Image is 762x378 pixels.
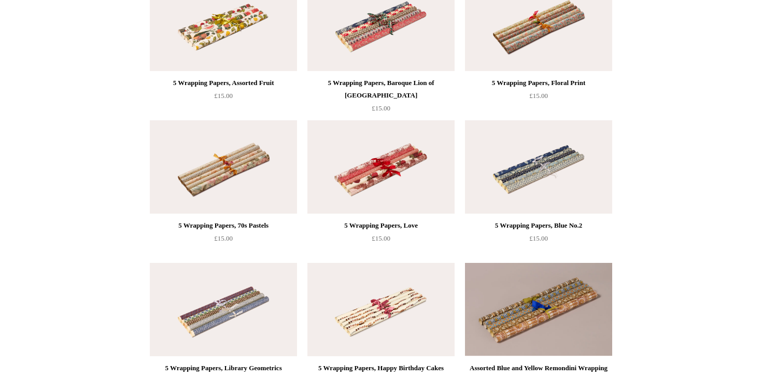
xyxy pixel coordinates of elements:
[150,77,297,119] a: 5 Wrapping Papers, Assorted Fruit £15.00
[468,219,610,232] div: 5 Wrapping Papers, Blue No.2
[465,263,612,356] img: Assorted Blue and Yellow Remondini Wrapping Papers
[529,92,548,100] span: £15.00
[214,234,233,242] span: £15.00
[372,104,390,112] span: £15.00
[150,120,297,214] a: 5 Wrapping Papers, 70s Pastels 5 Wrapping Papers, 70s Pastels
[152,219,294,232] div: 5 Wrapping Papers, 70s Pastels
[307,120,455,214] img: 5 Wrapping Papers, Love
[465,120,612,214] a: 5 Wrapping Papers, Blue No.2 5 Wrapping Papers, Blue No.2
[152,362,294,374] div: 5 Wrapping Papers, Library Geometrics
[465,77,612,119] a: 5 Wrapping Papers, Floral Print £15.00
[307,263,455,356] a: 5 Wrapping Papers, Happy Birthday Cakes 5 Wrapping Papers, Happy Birthday Cakes
[150,263,297,356] img: 5 Wrapping Papers, Library Geometrics
[214,92,233,100] span: £15.00
[307,219,455,262] a: 5 Wrapping Papers, Love £15.00
[152,77,294,89] div: 5 Wrapping Papers, Assorted Fruit
[150,263,297,356] a: 5 Wrapping Papers, Library Geometrics 5 Wrapping Papers, Library Geometrics
[529,234,548,242] span: £15.00
[150,120,297,214] img: 5 Wrapping Papers, 70s Pastels
[310,77,452,102] div: 5 Wrapping Papers, Baroque Lion of [GEOGRAPHIC_DATA]
[150,219,297,262] a: 5 Wrapping Papers, 70s Pastels £15.00
[307,77,455,119] a: 5 Wrapping Papers, Baroque Lion of [GEOGRAPHIC_DATA] £15.00
[310,219,452,232] div: 5 Wrapping Papers, Love
[468,77,610,89] div: 5 Wrapping Papers, Floral Print
[465,263,612,356] a: Assorted Blue and Yellow Remondini Wrapping Papers Assorted Blue and Yellow Remondini Wrapping Pa...
[307,120,455,214] a: 5 Wrapping Papers, Love 5 Wrapping Papers, Love
[372,234,390,242] span: £15.00
[310,362,452,374] div: 5 Wrapping Papers, Happy Birthday Cakes
[465,120,612,214] img: 5 Wrapping Papers, Blue No.2
[307,263,455,356] img: 5 Wrapping Papers, Happy Birthday Cakes
[465,219,612,262] a: 5 Wrapping Papers, Blue No.2 £15.00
